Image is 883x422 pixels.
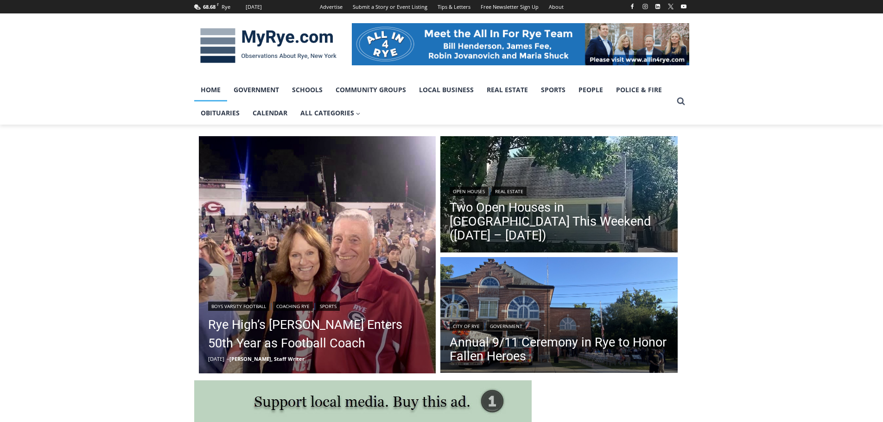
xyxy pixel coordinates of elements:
a: Instagram [640,1,651,12]
span: F [217,2,219,7]
a: Two Open Houses in [GEOGRAPHIC_DATA] This Weekend ([DATE] – [DATE]) [450,201,668,242]
a: Open Houses [450,187,488,196]
img: All in for Rye [352,23,689,65]
a: Rye High’s [PERSON_NAME] Enters 50th Year as Football Coach [208,315,427,353]
a: Read More Two Open Houses in Rye This Weekend (September 6 – 7) [440,136,678,255]
a: Read More Annual 9/11 Ceremony in Rye to Honor Fallen Heroes [440,257,678,376]
a: Coaching Rye [273,302,313,311]
time: [DATE] [208,355,224,362]
a: X [665,1,676,12]
div: | [450,185,668,196]
a: Boys Varsity Football [208,302,269,311]
img: (PHOTO: The City of Rye 9-11 ceremony on Wednesday, September 11, 2024. It was the 23rd anniversa... [440,257,678,376]
img: (PHOTO: Garr and his wife Cathy on the field at Rye High School's Nugent Stadium.) [199,136,436,373]
div: | [450,320,668,331]
a: Government [227,78,286,101]
span: 68.68 [203,3,216,10]
a: People [572,78,610,101]
a: Facebook [627,1,638,12]
a: Police & Fire [610,78,668,101]
nav: Primary Navigation [194,78,673,125]
a: [PERSON_NAME], Staff Writer [229,355,305,362]
a: Community Groups [329,78,413,101]
a: Annual 9/11 Ceremony in Rye to Honor Fallen Heroes [450,335,668,363]
a: Read More Rye High’s Dino Garr Enters 50th Year as Football Coach [199,136,436,373]
img: support local media, buy this ad [194,380,532,422]
a: Schools [286,78,329,101]
a: YouTube [678,1,689,12]
a: Sports [534,78,572,101]
a: Calendar [246,101,294,125]
span: All Categories [300,108,361,118]
button: View Search Form [673,93,689,110]
a: All Categories [294,101,367,125]
img: MyRye.com [194,22,343,70]
a: Government [487,321,526,331]
a: Obituaries [194,101,246,125]
div: | | [208,300,427,311]
a: Linkedin [652,1,663,12]
a: City of Rye [450,321,483,331]
div: Rye [222,3,230,11]
a: Home [194,78,227,101]
img: 134-136 Dearborn Avenue [440,136,678,255]
span: – [227,355,229,362]
a: Sports [317,302,340,311]
div: [DATE] [246,3,262,11]
a: Real Estate [480,78,534,101]
a: Real Estate [492,187,527,196]
a: Local Business [413,78,480,101]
